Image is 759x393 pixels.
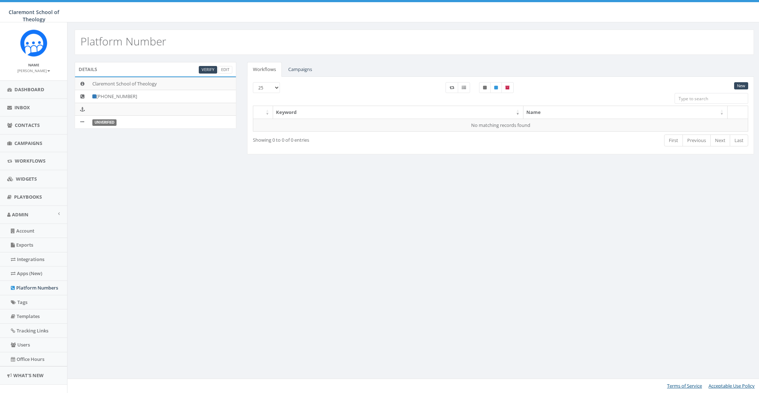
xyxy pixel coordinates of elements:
[89,77,236,90] td: Claremont School of Theology
[13,372,44,379] span: What's New
[12,211,28,218] span: Admin
[89,90,236,103] td: [PHONE_NUMBER]
[730,134,748,146] a: Last
[15,158,45,164] span: Workflows
[708,383,755,389] a: Acceptable Use Policy
[667,383,702,389] a: Terms of Service
[479,82,491,93] label: Unpublished
[523,106,728,119] th: Name: activate to sort column ascending
[14,86,44,93] span: Dashboard
[710,134,730,146] a: Next
[664,134,683,146] a: First
[501,82,514,93] label: Archived
[683,134,711,146] a: Previous
[218,66,232,74] a: Edit
[675,93,748,104] input: Type to search
[75,62,236,76] div: Details
[20,30,47,57] img: Rally_Corp_Icon.png
[17,68,50,73] small: [PERSON_NAME]
[446,82,458,93] label: Workflow
[273,106,523,119] th: Keyword: activate to sort column ascending
[92,119,117,126] label: Unverified
[14,194,42,200] span: Playbooks
[199,66,217,74] a: Verify
[253,106,273,119] th: : activate to sort column ascending
[490,82,502,93] label: Published
[458,82,470,93] label: Menu
[16,176,37,182] span: Widgets
[253,119,748,132] td: No matching records found
[80,35,166,47] h2: Platform Number
[15,122,40,128] span: Contacts
[17,67,50,74] a: [PERSON_NAME]
[734,82,748,90] a: New
[9,9,59,23] span: Claremont School of Theology
[247,62,282,77] a: Workflows
[28,62,39,67] small: Name
[282,62,318,77] a: Campaigns
[14,140,42,146] span: Campaigns
[253,134,453,143] div: Showing 0 to 0 of 0 entries
[14,104,30,111] span: Inbox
